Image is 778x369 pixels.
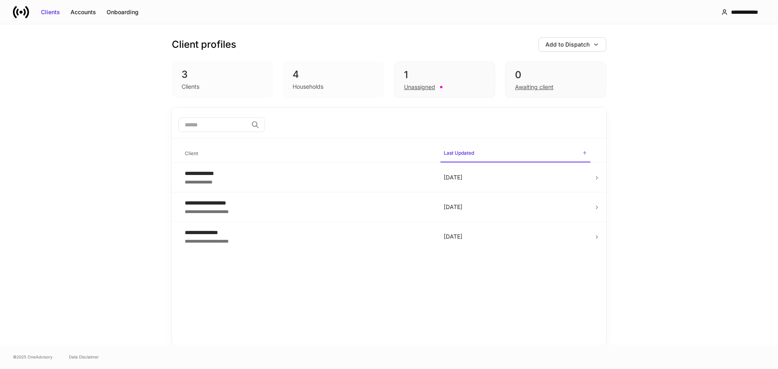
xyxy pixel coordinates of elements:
a: Data Disclaimer [69,354,99,360]
div: 0Awaiting client [505,62,606,98]
p: [DATE] [444,232,587,241]
button: Clients [36,6,65,19]
div: 3 [182,68,263,81]
button: Onboarding [101,6,144,19]
div: 4 [293,68,374,81]
div: Households [293,83,323,91]
span: Client [182,145,434,162]
div: 1Unassigned [394,62,495,98]
div: Awaiting client [515,83,554,91]
div: Clients [182,83,199,91]
div: Add to Dispatch [545,41,590,49]
button: Accounts [65,6,101,19]
h6: Client [185,149,198,157]
div: 1 [404,68,485,81]
h3: Client profiles [172,38,236,51]
p: [DATE] [444,203,587,211]
span: © 2025 OneAdvisory [13,354,53,360]
div: 0 [515,68,596,81]
div: Unassigned [404,83,435,91]
p: [DATE] [444,173,587,181]
div: Clients [41,8,60,16]
div: Onboarding [107,8,139,16]
button: Add to Dispatch [539,37,606,52]
span: Last Updated [440,145,590,162]
div: Accounts [71,8,96,16]
h6: Last Updated [444,149,474,157]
